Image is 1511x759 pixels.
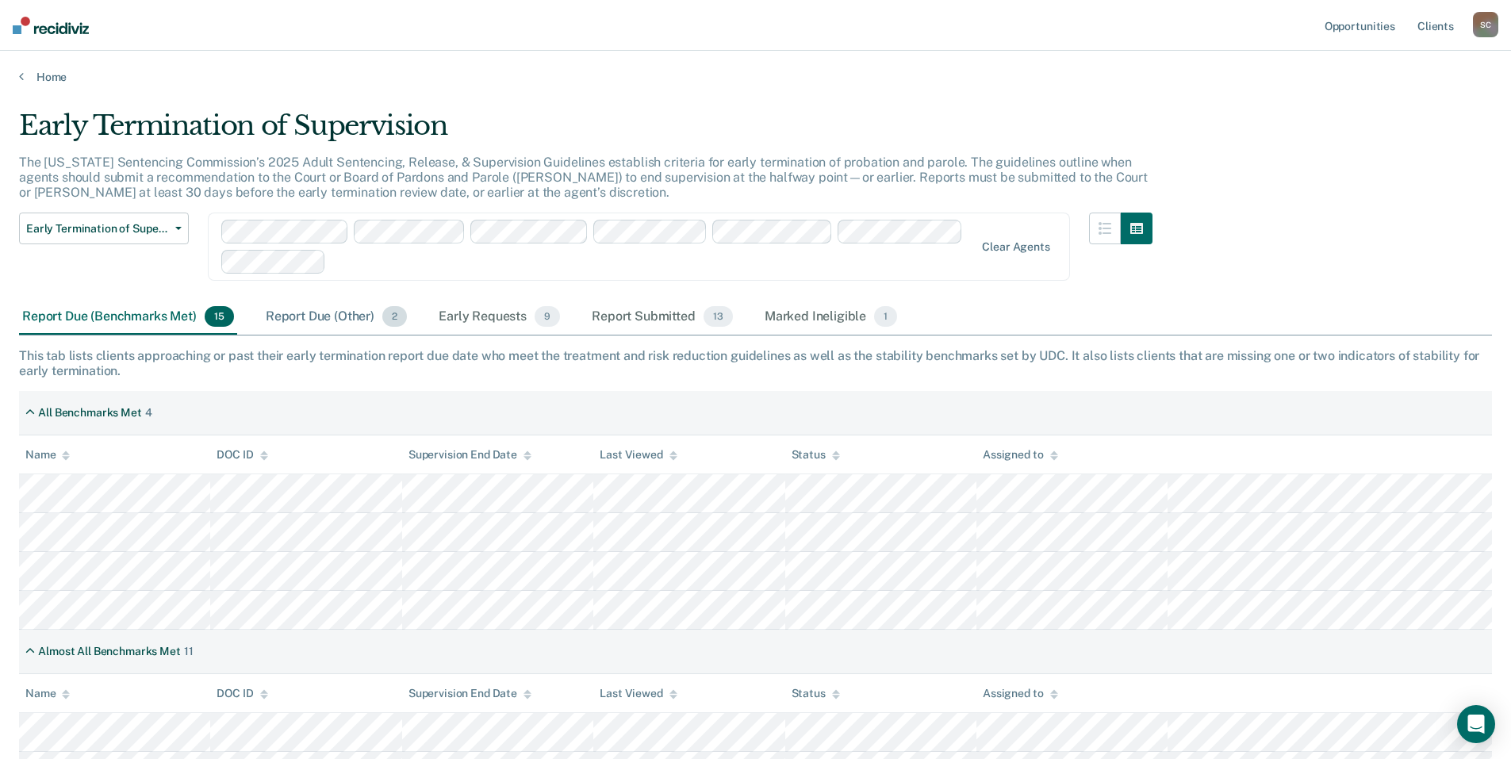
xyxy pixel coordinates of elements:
div: Last Viewed [600,448,677,462]
button: SC [1473,12,1498,37]
div: Early Requests9 [435,300,563,335]
div: All Benchmarks Met4 [19,400,159,426]
button: Early Termination of Supervision [19,213,189,244]
div: All Benchmarks Met [38,406,141,420]
div: 4 [145,406,152,420]
span: 13 [704,306,733,327]
div: Assigned to [983,687,1057,700]
p: The [US_STATE] Sentencing Commission’s 2025 Adult Sentencing, Release, & Supervision Guidelines e... [19,155,1148,200]
div: S C [1473,12,1498,37]
span: 9 [535,306,560,327]
img: Recidiviz [13,17,89,34]
div: Almost All Benchmarks Met [38,645,181,658]
div: Report Due (Other)2 [263,300,410,335]
div: Last Viewed [600,687,677,700]
div: Name [25,448,70,462]
div: DOC ID [217,448,267,462]
div: Supervision End Date [408,687,531,700]
span: 1 [874,306,897,327]
div: This tab lists clients approaching or past their early termination report due date who meet the t... [19,348,1492,378]
div: Open Intercom Messenger [1457,705,1495,743]
div: Marked Ineligible1 [761,300,901,335]
div: Assigned to [983,448,1057,462]
span: 2 [382,306,407,327]
div: Name [25,687,70,700]
div: Clear agents [982,240,1049,254]
div: Status [792,448,840,462]
div: DOC ID [217,687,267,700]
div: Status [792,687,840,700]
div: 11 [184,645,194,658]
span: Early Termination of Supervision [26,222,169,236]
div: Almost All Benchmarks Met11 [19,638,199,665]
div: Supervision End Date [408,448,531,462]
a: Home [19,70,1492,84]
div: Report Due (Benchmarks Met)15 [19,300,237,335]
div: Early Termination of Supervision [19,109,1152,155]
span: 15 [205,306,234,327]
div: Report Submitted13 [589,300,736,335]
